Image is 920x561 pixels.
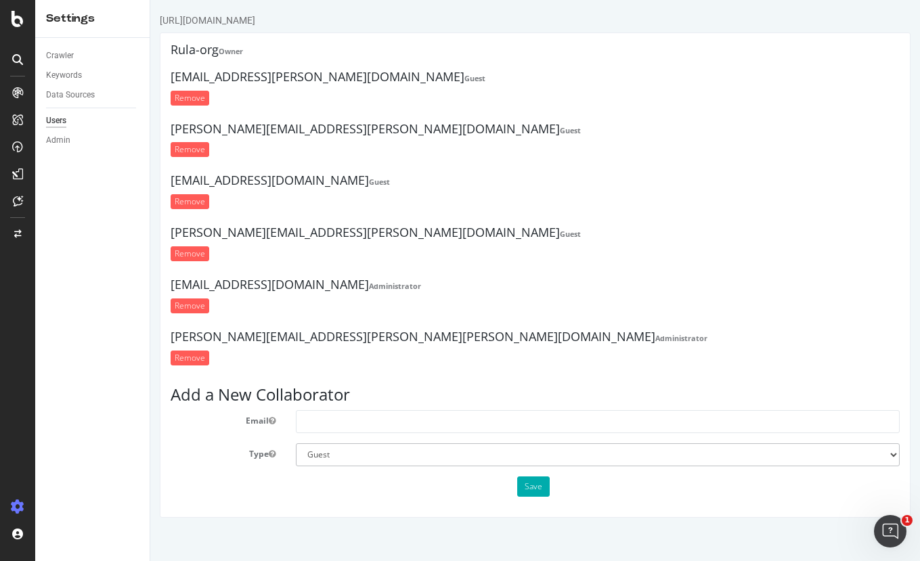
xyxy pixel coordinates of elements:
button: Type [118,448,125,459]
h4: [EMAIL_ADDRESS][DOMAIN_NAME] [20,278,749,292]
h4: [PERSON_NAME][EMAIL_ADDRESS][PERSON_NAME][DOMAIN_NAME] [20,226,749,240]
div: Data Sources [46,88,95,102]
a: Data Sources [46,88,140,102]
iframe: Intercom live chat [874,515,906,547]
a: Admin [46,133,140,148]
strong: Guest [410,125,431,135]
strong: Guest [314,73,335,83]
input: Remove [20,298,59,313]
strong: Administrator [505,333,557,343]
button: Save [367,476,399,497]
h4: [PERSON_NAME][EMAIL_ADDRESS][PERSON_NAME][DOMAIN_NAME] [20,122,749,136]
div: [URL][DOMAIN_NAME] [9,14,105,27]
input: Remove [20,91,59,106]
h4: [PERSON_NAME][EMAIL_ADDRESS][PERSON_NAME][PERSON_NAME][DOMAIN_NAME] [20,330,749,344]
div: Users [46,114,66,128]
h3: Add a New Collaborator [20,386,749,403]
strong: Owner [68,46,93,56]
a: Keywords [46,68,140,83]
div: Settings [46,11,139,26]
span: 1 [902,515,913,526]
strong: Guest [219,177,240,187]
input: Remove [20,142,59,157]
h4: Rula-org [20,43,749,57]
button: Email [118,415,125,426]
strong: Guest [410,229,431,239]
input: Remove [20,246,59,261]
input: Remove [20,194,59,209]
a: Crawler [46,49,140,63]
div: Keywords [46,68,82,83]
h4: [EMAIL_ADDRESS][PERSON_NAME][DOMAIN_NAME] [20,70,749,84]
div: Admin [46,133,70,148]
label: Type [10,443,135,459]
div: Crawler [46,49,74,63]
label: Email [10,410,135,426]
h4: [EMAIL_ADDRESS][DOMAIN_NAME] [20,174,749,187]
a: Users [46,114,140,128]
strong: Administrator [219,281,271,291]
input: Remove [20,351,59,365]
